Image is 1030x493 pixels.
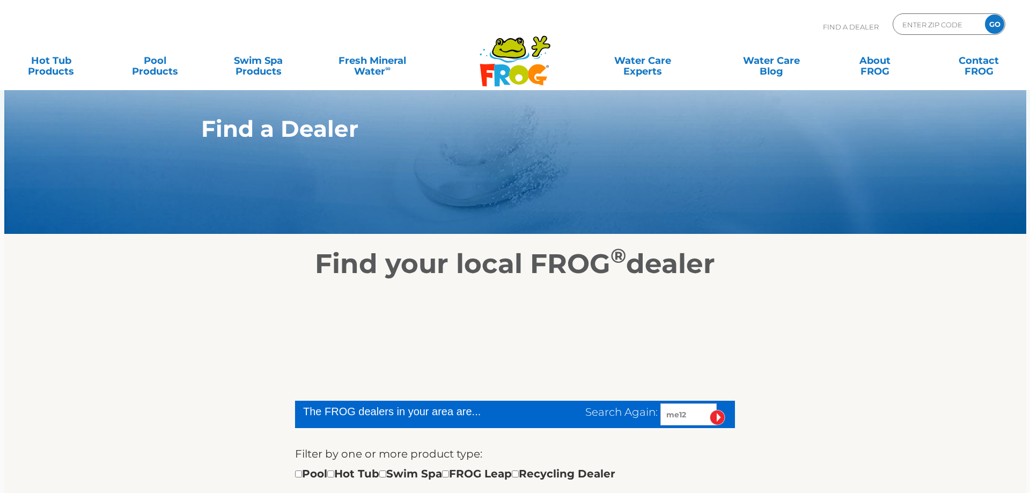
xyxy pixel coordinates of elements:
p: Find A Dealer [823,13,879,40]
a: AboutFROG [835,50,915,71]
a: Fresh MineralWater∞ [322,50,423,71]
div: Pool Hot Tub Swim Spa FROG Leap Recycling Dealer [295,465,615,482]
sup: ∞ [385,64,391,72]
a: PoolProducts [114,50,195,71]
h2: Find your local FROG dealer [185,248,845,280]
span: Search Again: [585,406,658,418]
input: Submit [710,410,725,425]
label: Filter by one or more product type: [295,445,482,462]
a: Swim SpaProducts [218,50,299,71]
a: ContactFROG [939,50,1019,71]
sup: ® [610,244,626,268]
a: Hot TubProducts [11,50,91,71]
h1: Find a Dealer [201,116,779,142]
input: Zip Code Form [901,17,974,32]
div: The FROG dealers in your area are... [303,403,519,420]
input: GO [985,14,1004,34]
a: Water CareExperts [577,50,708,71]
img: Frog Products Logo [474,21,556,87]
a: Water CareBlog [731,50,812,71]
